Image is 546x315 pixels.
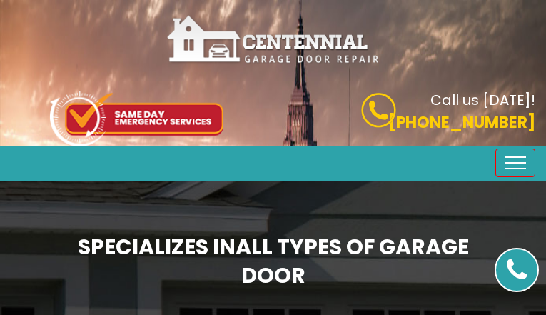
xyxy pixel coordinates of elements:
b: Specializes in [78,231,469,291]
button: Toggle navigation [495,149,535,177]
a: Call us [DATE]! [PHONE_NUMBER] [284,93,536,134]
img: Centennial.png [166,14,380,65]
b: Call us [DATE]! [430,90,535,110]
p: [PHONE_NUMBER] [284,111,536,134]
span: All Types of Garage Door [236,231,469,291]
img: icon-top.png [50,91,223,146]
